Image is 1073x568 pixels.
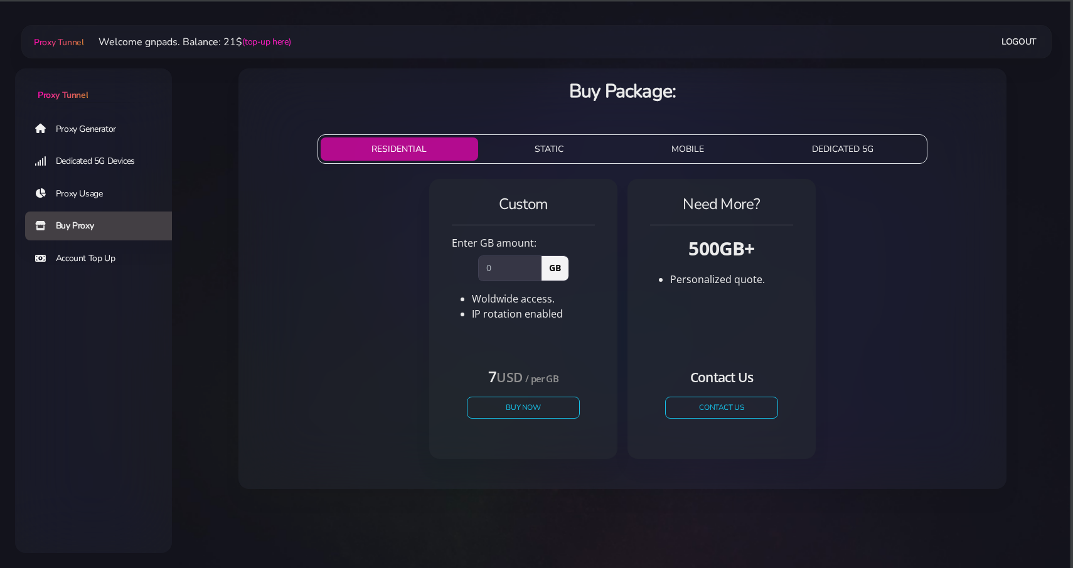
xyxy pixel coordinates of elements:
a: CONTACT US [665,397,778,419]
a: Proxy Generator [25,114,182,143]
h4: Need More? [650,194,793,215]
small: USD [496,368,522,386]
small: Contact Us [690,368,753,386]
a: Proxy Tunnel [31,32,83,52]
a: Dedicated 5G Devices [25,147,182,176]
span: Proxy Tunnel [34,36,83,48]
button: DEDICATED 5G [761,137,925,161]
button: STATIC [483,137,615,161]
span: GB [541,255,569,281]
button: MOBILE [620,137,755,161]
input: 0 [478,255,542,281]
h4: Custom [452,194,595,215]
button: RESIDENTIAL [321,137,479,161]
a: (top-up here) [242,35,291,48]
a: Proxy Usage [25,180,182,208]
h3: 500GB+ [650,235,793,261]
button: Buy Now [467,397,580,419]
a: Account Top Up [25,244,182,273]
h3: Buy Package: [248,78,996,104]
li: IP rotation enabled [472,306,595,321]
a: Buy Proxy [25,212,182,240]
h4: 7 [467,366,580,387]
iframe: Webchat Widget [1012,507,1057,552]
span: Proxy Tunnel [38,89,88,101]
a: Proxy Tunnel [15,68,172,102]
div: Enter GB amount: [444,235,602,250]
li: Welcome gnpads. Balance: 21$ [83,35,291,50]
li: Personalized quote. [670,272,793,287]
small: / per GB [525,372,558,385]
li: Woldwide access. [472,291,595,306]
a: Logout [1001,30,1037,53]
